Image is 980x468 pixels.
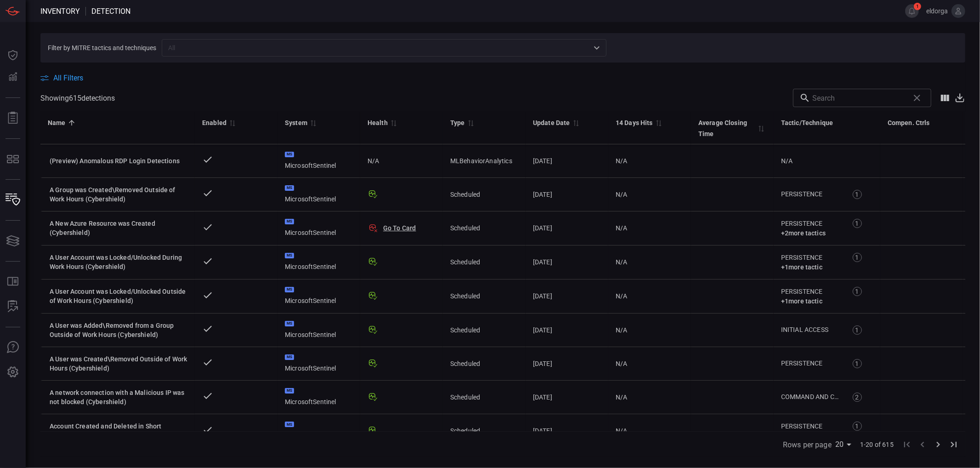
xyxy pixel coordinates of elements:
[450,223,518,233] div: Scheduled
[2,189,24,211] button: Inventory
[450,257,518,267] div: Scheduled
[905,4,919,18] button: 1
[285,422,353,440] div: MicrosoftSentinel
[914,3,921,10] span: 1
[526,211,608,245] td: [DATE]
[50,388,187,406] div: A network connection with a Malicious IP was not blocked (Cybershield)
[526,280,608,314] td: [DATE]
[853,190,862,199] div: 1
[930,439,946,448] span: Go to next page
[616,292,627,300] span: N/A
[66,119,77,127] span: Sorted by Name ascending
[450,359,518,368] div: Scheduled
[526,347,608,381] td: [DATE]
[2,66,24,88] button: Detections
[450,393,518,402] div: Scheduled
[2,148,24,170] button: MITRE - Detection Posture
[698,117,755,139] div: Average Closing Time
[450,117,465,128] div: Type
[285,219,353,237] div: MicrosoftSentinel
[899,439,915,448] span: Go to first page
[526,381,608,414] td: [DATE]
[616,224,627,232] span: N/A
[48,44,156,51] span: Filter by MITRE tactics and techniques
[783,439,832,450] label: Rows per page
[526,144,608,178] td: [DATE]
[781,229,826,237] span: + 2 more tactic s
[2,44,24,66] button: Dashboard
[285,388,353,406] div: MicrosoftSentinel
[526,314,608,347] td: [DATE]
[781,189,843,199] div: Persistence
[853,253,862,262] div: 1
[285,185,353,204] div: MicrosoftSentinel
[781,117,833,128] div: Tactic/Technique
[946,437,962,452] button: Go to last page
[450,156,518,166] div: MLBehaviorAnalytics
[853,219,862,228] div: 1
[781,263,822,271] span: + 1 more tactic
[40,74,83,82] button: All Filters
[50,321,187,339] div: A User was Added\Removed from a Group Outside of Work Hours (Cybershield)
[285,219,294,224] div: MS
[368,117,388,128] div: Health
[781,287,843,297] div: Persistence
[40,94,115,103] span: Showing 615 detection s
[853,325,862,335] div: 1
[2,107,24,129] button: Reports
[860,440,894,449] span: 1-20 of 615
[285,185,294,191] div: MS
[50,287,187,305] div: A User Account was Locked/Unlocked Outside of Work Hours (Cybershield)
[285,287,294,292] div: MS
[285,321,353,339] div: MicrosoftSentinel
[526,178,608,211] td: [DATE]
[2,271,24,293] button: Rule Catalog
[590,41,603,54] button: Open
[853,287,862,296] div: 1
[570,119,581,127] span: Sort by Update Date descending
[616,394,627,401] span: N/A
[2,296,24,318] button: ALERT ANALYSIS
[781,392,843,402] div: Command and Control
[2,230,24,252] button: Cards
[853,359,862,368] div: 1
[781,359,843,368] div: Persistence
[616,191,627,198] span: N/A
[285,152,353,170] div: MicrosoftSentinel
[227,119,238,127] span: Sort by Enabled descending
[285,152,294,157] div: MS
[285,253,294,258] div: MS
[930,437,946,452] button: Go to next page
[285,388,294,394] div: MS
[285,354,294,360] div: MS
[781,253,843,263] div: Persistence
[616,258,627,266] span: N/A
[616,157,627,165] span: N/A
[954,92,965,103] button: Export
[202,117,227,128] div: Enabled
[526,414,608,448] td: [DATE]
[812,89,906,107] input: Search
[40,7,80,16] span: Inventory
[781,297,822,305] span: + 1 more tactic
[50,219,187,237] div: A New Azure Resource was Created (Cybershield)
[526,245,608,280] td: [DATE]
[888,117,930,128] div: Compen. Ctrls
[285,253,353,271] div: MicrosoftSentinel
[755,124,766,132] span: Sort by Average Closing Time descending
[616,117,653,128] div: 14 Days Hits
[781,157,793,165] span: N/A
[781,325,843,335] div: Initial Access
[450,426,518,435] div: Scheduled
[50,185,187,204] div: A Group was Created\Removed Outside of Work Hours (Cybershield)
[835,437,855,452] div: Rows per page
[533,117,570,128] div: Update Date
[853,422,862,431] div: 1
[936,89,954,107] button: Show/Hide columns
[946,439,962,448] span: Go to last page
[465,119,476,127] span: Sort by Type ascending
